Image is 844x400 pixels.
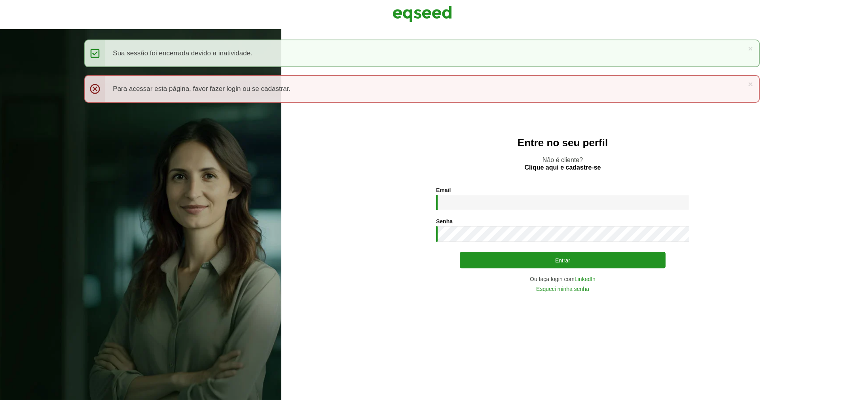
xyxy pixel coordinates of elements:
[436,187,451,193] label: Email
[297,137,828,149] h2: Entre no seu perfil
[393,4,452,24] img: EqSeed Logo
[84,40,759,67] div: Sua sessão foi encerrada devido a inatividade.
[748,44,753,53] a: ×
[297,156,828,171] p: Não é cliente?
[436,219,453,224] label: Senha
[525,164,601,171] a: Clique aqui e cadastre-se
[460,252,666,268] button: Entrar
[536,286,589,292] a: Esqueci minha senha
[575,276,596,282] a: LinkedIn
[436,276,689,282] div: Ou faça login com
[84,75,759,103] div: Para acessar esta página, favor fazer login ou se cadastrar.
[748,80,753,88] a: ×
